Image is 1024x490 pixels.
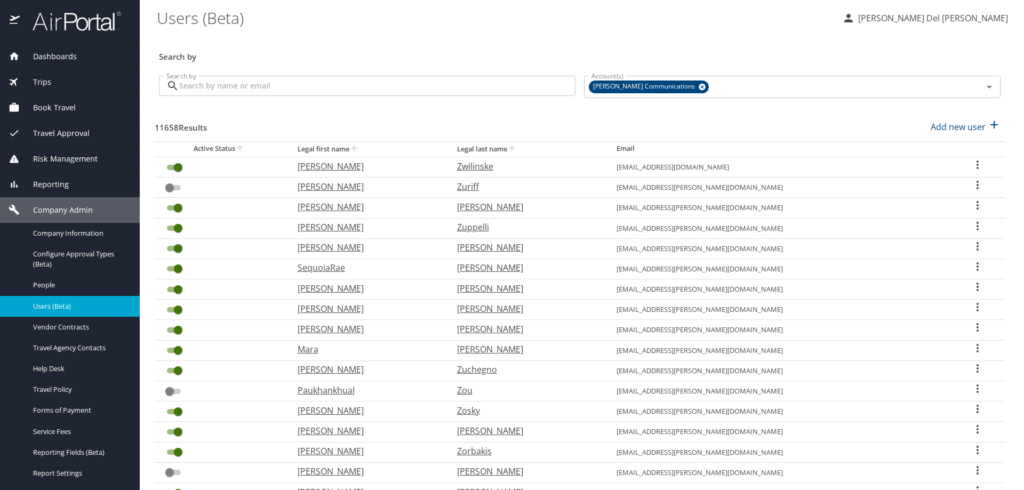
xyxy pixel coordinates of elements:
[179,76,575,96] input: Search by name or email
[608,360,950,381] td: [EMAIL_ADDRESS][PERSON_NAME][DOMAIN_NAME]
[298,241,436,254] p: [PERSON_NAME]
[457,221,595,234] p: Zuppelli
[20,51,77,62] span: Dashboards
[33,405,127,415] span: Forms of Payment
[982,79,997,94] button: Open
[298,323,436,335] p: [PERSON_NAME]
[608,141,950,157] th: Email
[457,404,595,417] p: Zosky
[33,447,127,457] span: Reporting Fields (Beta)
[608,259,950,279] td: [EMAIL_ADDRESS][PERSON_NAME][DOMAIN_NAME]
[608,340,950,360] td: [EMAIL_ADDRESS][PERSON_NAME][DOMAIN_NAME]
[507,144,518,155] button: sort
[157,1,834,34] h1: Users (Beta)
[33,280,127,290] span: People
[608,198,950,218] td: [EMAIL_ADDRESS][PERSON_NAME][DOMAIN_NAME]
[457,282,595,295] p: [PERSON_NAME]
[855,12,1008,25] p: [PERSON_NAME] Del [PERSON_NAME]
[608,442,950,462] td: [EMAIL_ADDRESS][PERSON_NAME][DOMAIN_NAME]
[457,384,595,397] p: Zou
[298,200,436,213] p: [PERSON_NAME]
[33,364,127,374] span: Help Desk
[33,384,127,395] span: Travel Policy
[159,44,1001,63] h3: Search by
[298,180,436,193] p: [PERSON_NAME]
[457,261,595,274] p: [PERSON_NAME]
[608,300,950,320] td: [EMAIL_ADDRESS][PERSON_NAME][DOMAIN_NAME]
[33,427,127,437] span: Service Fees
[608,401,950,422] td: [EMAIL_ADDRESS][PERSON_NAME][DOMAIN_NAME]
[298,363,436,376] p: [PERSON_NAME]
[608,320,950,340] td: [EMAIL_ADDRESS][PERSON_NAME][DOMAIN_NAME]
[20,179,69,190] span: Reporting
[457,445,595,457] p: Zorbakis
[298,404,436,417] p: [PERSON_NAME]
[608,381,950,401] td: [EMAIL_ADDRESS][PERSON_NAME][DOMAIN_NAME]
[457,302,595,315] p: [PERSON_NAME]
[10,11,21,31] img: icon-airportal.png
[298,424,436,437] p: [PERSON_NAME]
[449,141,608,157] th: Legal last name
[33,343,127,353] span: Travel Agency Contacts
[33,468,127,478] span: Report Settings
[20,102,76,114] span: Book Travel
[608,157,950,177] td: [EMAIL_ADDRESS][DOMAIN_NAME]
[298,302,436,315] p: [PERSON_NAME]
[298,261,436,274] p: SequoiaRae
[289,141,449,157] th: Legal first name
[457,160,595,173] p: Zwilinske
[589,81,701,92] span: [PERSON_NAME] Communications
[457,424,595,437] p: [PERSON_NAME]
[457,180,595,193] p: Zuriff
[298,343,436,356] p: Mara
[457,323,595,335] p: [PERSON_NAME]
[298,445,436,457] p: [PERSON_NAME]
[926,115,1005,139] button: Add new user
[33,322,127,332] span: Vendor Contracts
[608,178,950,198] td: [EMAIL_ADDRESS][PERSON_NAME][DOMAIN_NAME]
[457,200,595,213] p: [PERSON_NAME]
[608,422,950,442] td: [EMAIL_ADDRESS][PERSON_NAME][DOMAIN_NAME]
[33,228,127,238] span: Company Information
[235,144,246,154] button: sort
[33,301,127,311] span: Users (Beta)
[20,204,93,216] span: Company Admin
[298,282,436,295] p: [PERSON_NAME]
[298,221,436,234] p: [PERSON_NAME]
[838,9,1012,28] button: [PERSON_NAME] Del [PERSON_NAME]
[33,249,127,269] span: Configure Approval Types (Beta)
[155,141,289,157] th: Active Status
[298,465,436,478] p: [PERSON_NAME]
[608,462,950,483] td: [EMAIL_ADDRESS][PERSON_NAME][DOMAIN_NAME]
[155,115,207,134] h3: 11658 Results
[457,363,595,376] p: Zuchegno
[298,384,436,397] p: Paukhankhual
[608,279,950,300] td: [EMAIL_ADDRESS][PERSON_NAME][DOMAIN_NAME]
[457,241,595,254] p: [PERSON_NAME]
[21,11,121,31] img: airportal-logo.png
[608,218,950,238] td: [EMAIL_ADDRESS][PERSON_NAME][DOMAIN_NAME]
[931,121,986,133] p: Add new user
[457,343,595,356] p: [PERSON_NAME]
[349,144,360,155] button: sort
[298,160,436,173] p: [PERSON_NAME]
[20,76,51,88] span: Trips
[20,153,98,165] span: Risk Management
[457,465,595,478] p: [PERSON_NAME]
[20,127,90,139] span: Travel Approval
[589,81,709,93] div: [PERSON_NAME] Communications
[608,238,950,259] td: [EMAIL_ADDRESS][PERSON_NAME][DOMAIN_NAME]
